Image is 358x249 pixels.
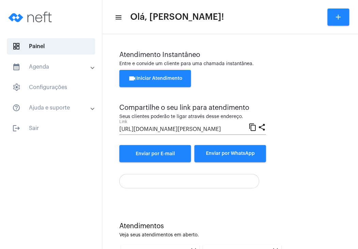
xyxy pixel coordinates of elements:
[194,145,266,162] button: Enviar por WhatsApp
[119,233,341,238] div: Veja seus atendimentos em aberto.
[249,123,257,131] mat-icon: content_copy
[206,151,255,156] span: Enviar por WhatsApp
[128,76,182,81] span: Iniciar Atendimento
[4,100,102,116] mat-expansion-panel-header: sidenav iconAjuda e suporte
[115,13,121,21] mat-icon: sidenav icon
[12,63,20,71] mat-icon: sidenav icon
[12,104,91,112] mat-panel-title: Ajuda e suporte
[12,42,20,50] span: sidenav icon
[12,104,20,112] mat-icon: sidenav icon
[5,3,57,31] img: logo-neft-novo-2.png
[119,145,191,162] a: Enviar por E-mail
[119,70,191,87] button: Iniciar Atendimento
[136,151,175,156] span: Enviar por E-mail
[334,13,342,21] mat-icon: add
[119,222,341,230] div: Atendimentos
[128,74,136,83] mat-icon: videocam
[4,59,102,75] mat-expansion-panel-header: sidenav iconAgenda
[12,63,91,71] mat-panel-title: Agenda
[7,79,95,96] span: Configurações
[12,83,20,91] span: sidenav icon
[7,38,95,55] span: Painel
[130,12,224,23] span: Olá, [PERSON_NAME]!
[258,123,266,131] mat-icon: share
[119,61,341,67] div: Entre e convide um cliente para uma chamada instantânea.
[12,124,20,132] mat-icon: sidenav icon
[119,104,266,112] div: Compartilhe o seu link para atendimento
[119,114,266,119] div: Seus clientes poderão te ligar através desse endereço.
[7,120,95,136] span: Sair
[119,51,341,59] div: Atendimento Instantâneo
